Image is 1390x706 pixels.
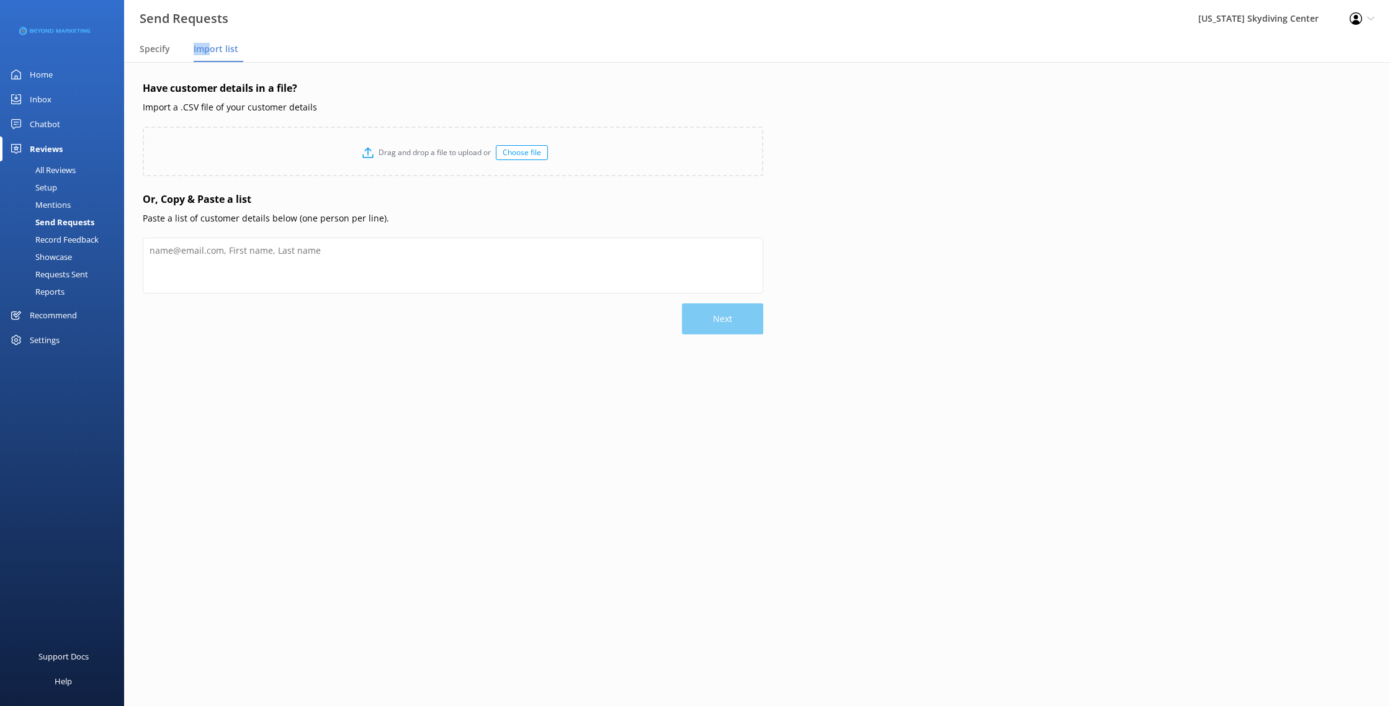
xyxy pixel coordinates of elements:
[7,266,124,283] a: Requests Sent
[496,145,548,160] div: Choose file
[7,248,124,266] a: Showcase
[55,669,72,694] div: Help
[7,196,124,213] a: Mentions
[7,161,76,179] div: All Reviews
[140,43,170,55] span: Specify
[194,43,238,55] span: Import list
[7,248,72,266] div: Showcase
[7,231,99,248] div: Record Feedback
[140,9,228,29] h3: Send Requests
[30,328,60,352] div: Settings
[7,213,94,231] div: Send Requests
[38,644,89,669] div: Support Docs
[30,136,63,161] div: Reviews
[19,21,90,42] img: 3-1676954853.png
[143,101,763,114] p: Import a .CSV file of your customer details
[143,81,763,97] h4: Have customer details in a file?
[30,62,53,87] div: Home
[7,231,124,248] a: Record Feedback
[30,87,52,112] div: Inbox
[7,266,88,283] div: Requests Sent
[7,179,57,196] div: Setup
[30,303,77,328] div: Recommend
[374,146,496,158] p: Drag and drop a file to upload or
[7,213,124,231] a: Send Requests
[7,161,124,179] a: All Reviews
[7,283,65,300] div: Reports
[143,192,763,208] h4: Or, Copy & Paste a list
[30,112,60,136] div: Chatbot
[7,283,124,300] a: Reports
[7,196,71,213] div: Mentions
[143,212,763,225] p: Paste a list of customer details below (one person per line).
[7,179,124,196] a: Setup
